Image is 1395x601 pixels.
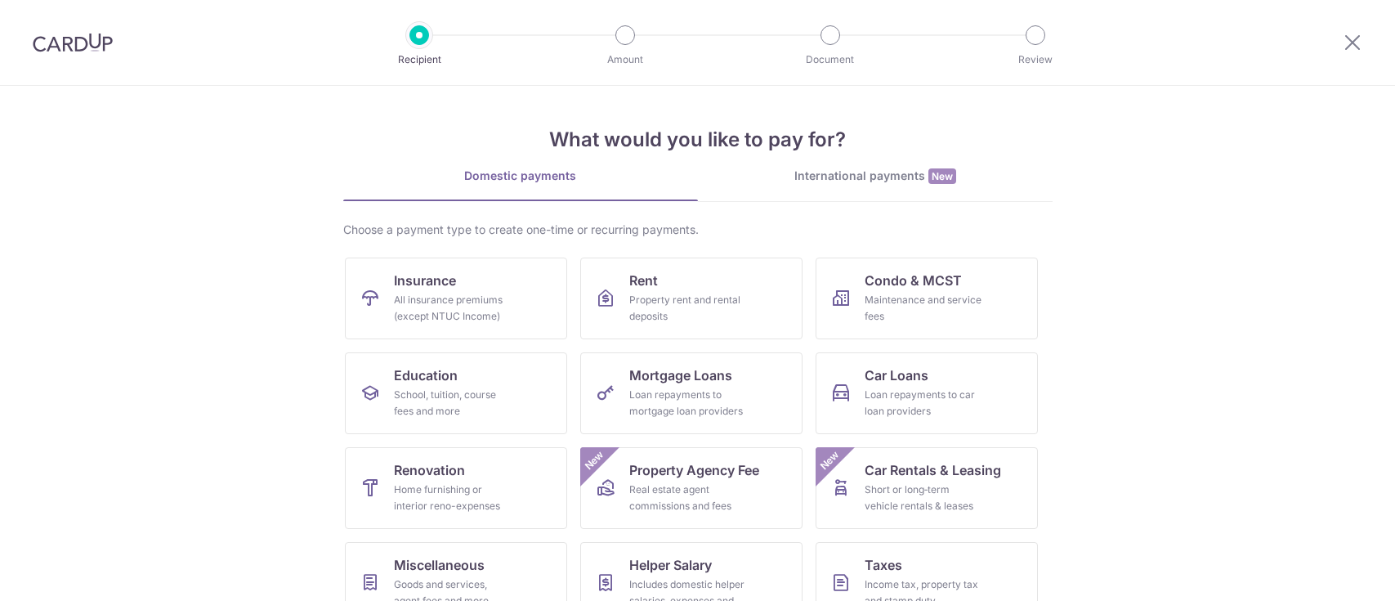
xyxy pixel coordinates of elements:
a: InsuranceAll insurance premiums (except NTUC Income) [345,258,567,339]
p: Recipient [359,52,480,68]
h4: What would you like to pay for? [343,125,1053,155]
div: School, tuition, course fees and more [394,387,512,419]
div: Home furnishing or interior reno-expenses [394,482,512,514]
span: Car Rentals & Leasing [865,460,1001,480]
div: Short or long‑term vehicle rentals & leases [865,482,982,514]
div: Loan repayments to mortgage loan providers [629,387,747,419]
div: All insurance premiums (except NTUC Income) [394,292,512,325]
span: New [928,168,956,184]
span: Renovation [394,460,465,480]
p: Review [975,52,1096,68]
span: Mortgage Loans [629,366,732,385]
a: Mortgage LoansLoan repayments to mortgage loan providers [580,352,803,434]
img: CardUp [33,33,113,52]
div: Real estate agent commissions and fees [629,482,747,514]
span: Miscellaneous [394,555,485,575]
div: Choose a payment type to create one-time or recurring payments. [343,222,1053,238]
a: Car LoansLoan repayments to car loan providers [816,352,1038,434]
a: RenovationHome furnishing or interior reno-expenses [345,447,567,529]
div: Domestic payments [343,168,698,184]
span: Education [394,366,458,385]
a: Condo & MCSTMaintenance and service fees [816,258,1038,339]
a: EducationSchool, tuition, course fees and more [345,352,567,434]
span: Condo & MCST [865,271,962,290]
span: Car Loans [865,366,928,385]
a: RentProperty rent and rental deposits [580,258,803,339]
span: Property Agency Fee [629,460,759,480]
div: Loan repayments to car loan providers [865,387,982,419]
span: Helper Salary [629,555,712,575]
p: Document [770,52,891,68]
a: Car Rentals & LeasingShort or long‑term vehicle rentals & leasesNew [816,447,1038,529]
p: Amount [565,52,686,68]
div: Maintenance and service fees [865,292,982,325]
a: Property Agency FeeReal estate agent commissions and feesNew [580,447,803,529]
span: New [580,447,607,474]
span: New [816,447,843,474]
span: Rent [629,271,658,290]
span: Taxes [865,555,902,575]
span: Insurance [394,271,456,290]
div: International payments [698,168,1053,185]
div: Property rent and rental deposits [629,292,747,325]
